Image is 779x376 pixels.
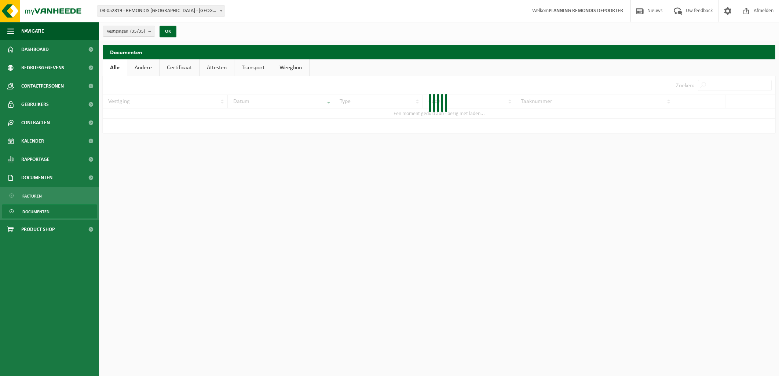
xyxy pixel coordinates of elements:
[2,204,97,218] a: Documenten
[21,59,64,77] span: Bedrijfsgegevens
[2,189,97,203] a: Facturen
[21,77,64,95] span: Contactpersonen
[234,59,272,76] a: Transport
[21,95,49,114] span: Gebruikers
[127,59,159,76] a: Andere
[97,5,225,16] span: 03-052819 - REMONDIS WEST-VLAANDEREN - OOSTENDE
[160,26,176,37] button: OK
[21,169,52,187] span: Documenten
[103,59,127,76] a: Alle
[21,22,44,40] span: Navigatie
[200,59,234,76] a: Attesten
[21,114,50,132] span: Contracten
[549,8,623,14] strong: PLANNING REMONDIS DEPOORTER
[22,205,50,219] span: Documenten
[97,6,225,16] span: 03-052819 - REMONDIS WEST-VLAANDEREN - OOSTENDE
[21,40,49,59] span: Dashboard
[130,29,145,34] count: (35/35)
[103,26,155,37] button: Vestigingen(35/35)
[21,150,50,169] span: Rapportage
[272,59,309,76] a: Weegbon
[21,220,55,239] span: Product Shop
[160,59,199,76] a: Certificaat
[21,132,44,150] span: Kalender
[107,26,145,37] span: Vestigingen
[103,45,775,59] h2: Documenten
[22,189,42,203] span: Facturen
